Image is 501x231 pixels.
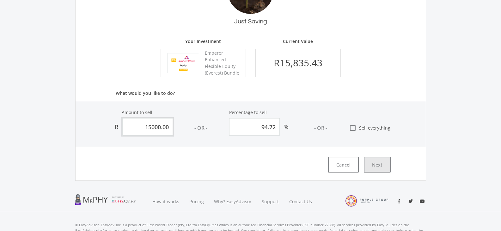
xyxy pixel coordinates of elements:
label: Amount to sell [111,109,152,116]
img: EMPBundle_EEquity.png [168,53,199,73]
a: Contact Us [284,191,318,212]
a: Support [257,191,284,212]
span: Sell everything [357,125,390,131]
div: R [111,118,122,136]
div: Emperor Enhanced Flexible Equity (Everest) Bundle [203,50,243,76]
div: - OR - [314,124,327,132]
p: What would you like to do? [116,90,385,101]
a: Why? EasyAdvisor [209,191,257,212]
button: Cancel [328,157,359,173]
a: How it works [147,191,184,212]
i: check_box_outline_blank [349,124,357,132]
div: - OR - [194,124,207,132]
label: Percentage to sell [229,109,267,116]
button: Next [364,157,391,173]
p: Current Value [283,38,313,45]
div: R15,835.43 [274,58,322,68]
div: % [280,118,292,136]
p: Your Investment [182,38,224,49]
a: Pricing [184,191,209,212]
h3: Just Saving [76,18,426,25]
